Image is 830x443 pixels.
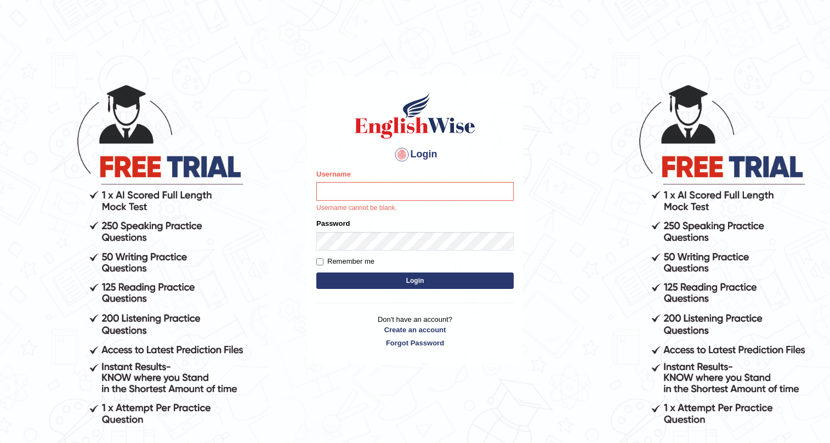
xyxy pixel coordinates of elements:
p: Don't have an account? [316,314,514,348]
label: Remember me [316,256,374,267]
a: Forgot Password [316,338,514,348]
p: Username cannot be blank. [316,203,514,213]
button: Login [316,272,514,289]
input: Remember me [316,258,323,265]
a: Create an account [316,325,514,335]
label: Username [316,169,351,179]
label: Password [316,218,350,229]
img: Logo of English Wise sign in for intelligent practice with AI [353,91,477,140]
h4: Login [316,146,514,163]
